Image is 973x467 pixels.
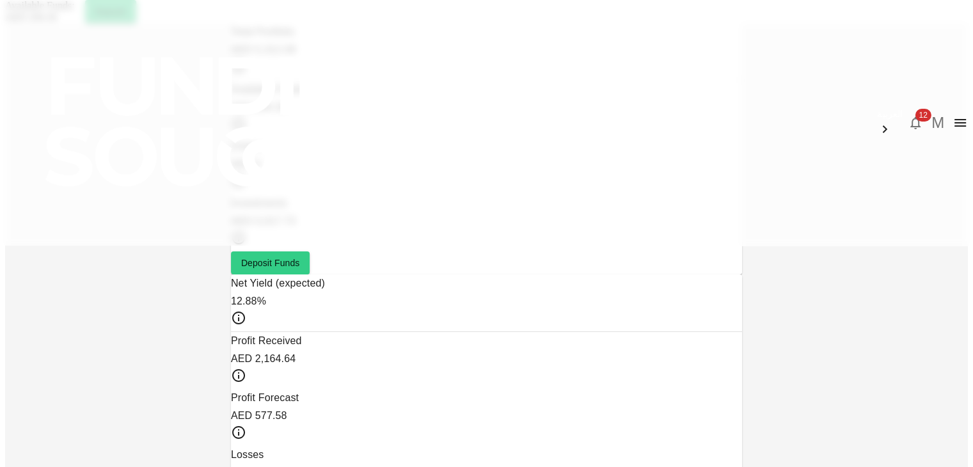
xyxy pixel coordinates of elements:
[231,335,302,346] span: Profit Received
[231,449,264,460] span: Losses
[877,109,903,119] span: العربية
[231,350,742,368] div: AED 2,164.64
[231,392,299,403] span: Profit Forecast
[928,113,947,132] button: M
[231,292,742,310] div: 12.88%
[915,109,931,122] span: 12
[903,110,928,136] button: 12
[231,407,742,425] div: AED 577.58
[231,278,325,289] span: Net Yield (expected)
[231,251,310,274] button: Deposit Funds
